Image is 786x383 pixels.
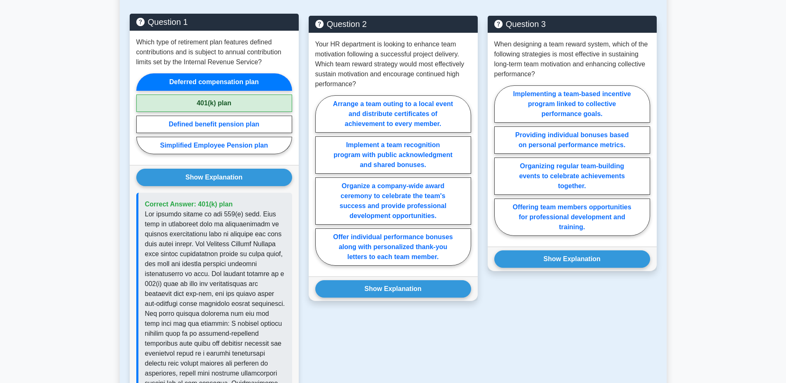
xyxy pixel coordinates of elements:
[315,177,471,225] label: Organize a company-wide award ceremony to celebrate the team's success and provide professional d...
[494,199,650,236] label: Offering team members opportunities for professional development and training.
[136,37,292,67] p: Which type of retirement plan features defined contributions and is subject to annual contributio...
[136,17,292,27] h5: Question 1
[136,169,292,186] button: Show Explanation
[494,85,650,123] label: Implementing a team-based incentive program linked to collective performance goals.
[315,280,471,298] button: Show Explanation
[315,228,471,266] label: Offer individual performance bonuses along with personalized thank-you letters to each team member.
[315,95,471,133] label: Arrange a team outing to a local event and distribute certificates of achievement to every member.
[315,19,471,29] h5: Question 2
[136,116,292,133] label: Defined benefit pension plan
[145,201,233,208] span: Correct Answer: 401(k) plan
[136,95,292,112] label: 401(k) plan
[494,158,650,195] label: Organizing regular team-building events to celebrate achievements together.
[494,39,650,79] p: When designing a team reward system, which of the following strategies is most effective in susta...
[494,126,650,154] label: Providing individual bonuses based on personal performance metrics.
[315,136,471,174] label: Implement a team recognition program with public acknowledgment and shared bonuses.
[494,19,650,29] h5: Question 3
[315,39,471,89] p: Your HR department is looking to enhance team motivation following a successful project delivery....
[494,250,650,268] button: Show Explanation
[136,73,292,91] label: Deferred compensation plan
[136,137,292,154] label: Simplified Employee Pension plan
